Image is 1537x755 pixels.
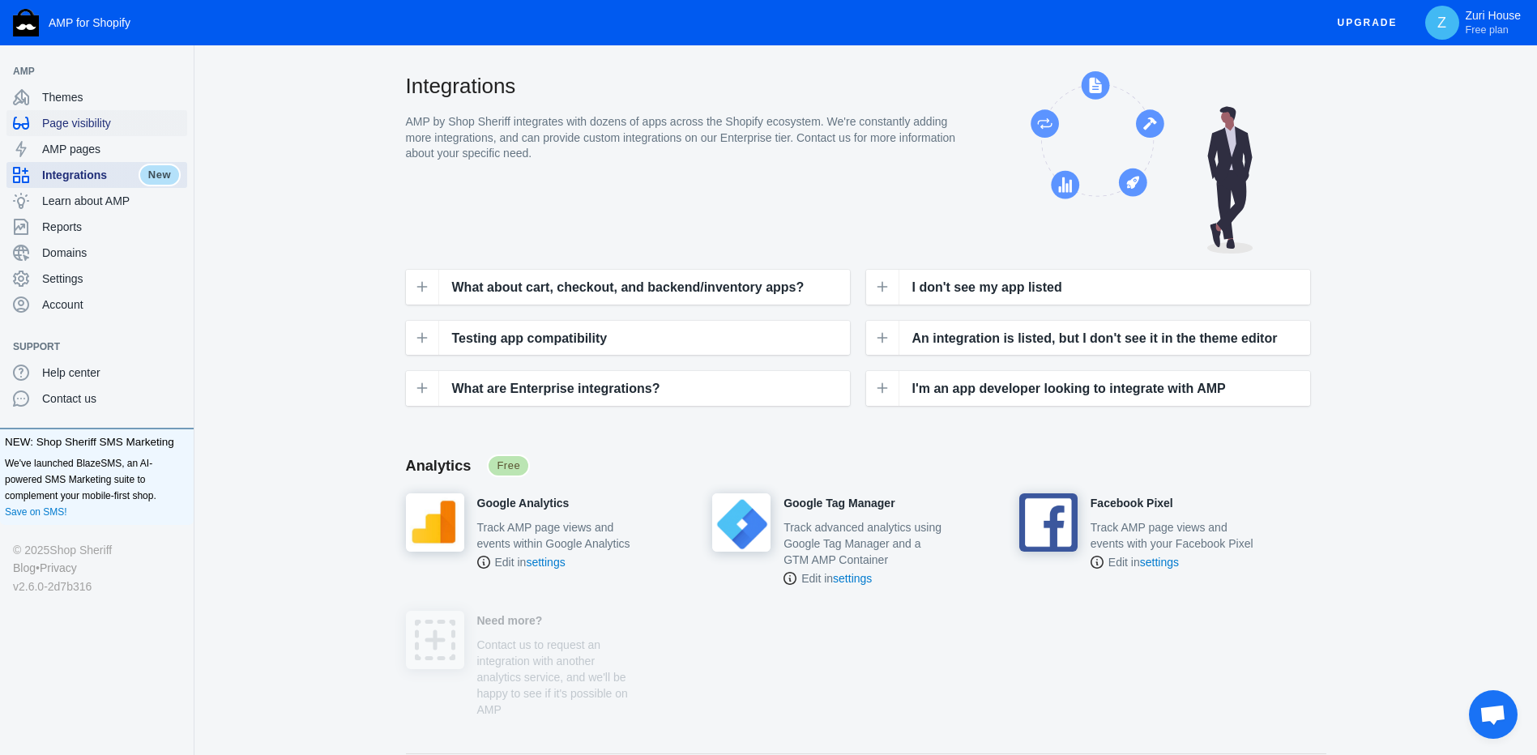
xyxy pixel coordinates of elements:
h4: Facebook Pixel [1091,497,1173,511]
a: Google Analytics [477,493,570,511]
a: settings [1140,556,1179,569]
p: AMP by Shop Sheriff integrates with dozens of apps across the Shopify ecosystem. We're constantly... [406,114,958,162]
div: Open chat [1469,690,1518,739]
span: Edit in [495,554,566,570]
p: Track AMP page views and events within Google Analytics [477,519,641,552]
a: Themes [6,84,187,110]
a: Page visibility [6,110,187,136]
a: Blog [13,559,36,577]
a: Contact us [6,386,187,412]
h4: Google Tag Manager [783,497,894,511]
span: Z [1434,15,1450,31]
a: Shop Sheriff [49,541,112,559]
span: Free [487,454,530,477]
p: Track AMP page views and events with your Facebook Pixel [1091,519,1254,552]
span: Page visibility [42,115,181,131]
span: Settings [42,271,181,287]
span: AMP [13,63,164,79]
span: Support [13,339,164,355]
span: AMP for Shopify [49,16,130,29]
span: I don't see my app listed [912,277,1062,298]
div: © 2025 [13,541,181,559]
button: Upgrade [1325,8,1411,38]
a: settings [833,572,872,585]
h2: Integrations [406,71,958,100]
button: Add a sales channel [164,343,190,350]
a: Settings [6,266,187,292]
a: Google Tag Manager [783,493,894,511]
span: Help center [42,365,181,381]
h4: Google Analytics [477,497,570,511]
span: Free plan [1466,23,1509,36]
span: Integrations [42,167,139,183]
p: Zuri House [1466,9,1521,36]
p: Track advanced analytics using Google Tag Manager and a GTM AMP Container [783,519,947,568]
span: AMP pages [42,141,181,157]
span: Learn about AMP [42,193,181,209]
span: What about cart, checkout, and backend/inventory apps? [452,277,805,298]
a: Domains [6,240,187,266]
span: Edit in [1108,554,1179,570]
a: Privacy [40,559,77,577]
span: I'm an app developer looking to integrate with AMP [912,378,1226,399]
a: AMP pages [6,136,187,162]
button: Add a sales channel [164,68,190,75]
a: Save on SMS! [5,504,67,520]
span: Analytics [406,458,472,474]
img: google-analytics_200x200.png [406,493,464,552]
span: New [139,164,181,186]
img: google-tag-manager_150x150.png [712,493,771,552]
a: Facebook Pixel [1091,493,1173,511]
a: Account [6,292,187,318]
span: Domains [42,245,181,261]
span: Themes [42,89,181,105]
a: Reports [6,214,187,240]
img: Shop Sheriff Logo [13,9,39,36]
div: v2.6.0-2d7b316 [13,578,181,595]
a: IntegrationsNew [6,162,187,188]
a: Learn about AMP [6,188,187,214]
span: Edit in [801,570,872,587]
div: • [13,559,181,577]
span: Account [42,296,181,313]
a: settings [526,556,565,569]
span: Reports [42,219,181,235]
span: Testing app compatibility [452,328,608,349]
img: facebook-pixel_200x200.png [1019,493,1078,552]
p: Contact us to request an integration with another analytics service, and we'll be happy to see if... [477,637,641,718]
span: An integration is listed, but I don't see it in the theme editor [912,328,1278,349]
span: What are Enterprise integrations? [452,378,660,399]
span: Contact us [42,390,181,407]
span: Upgrade [1338,8,1398,37]
h4: Need more? [477,614,543,629]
